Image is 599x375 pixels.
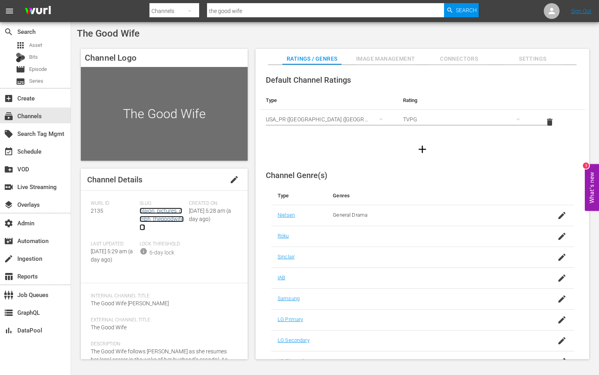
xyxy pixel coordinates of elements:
[91,293,234,299] span: Internal Channel Title:
[189,200,234,207] span: Created On:
[140,208,184,230] a: plaion_pictures_gmbh_thegoodwife_1
[545,117,554,127] span: delete
[278,212,295,218] a: Nielsen
[29,77,43,85] span: Series
[16,65,25,74] span: Episode
[571,8,592,14] a: Sign Out
[29,65,47,73] span: Episode
[356,54,415,64] span: Image Management
[278,337,310,343] a: LG Secondary
[140,247,147,255] span: info
[91,241,136,247] span: Last Updated:
[585,164,599,211] button: Open Feedback Widget
[444,3,479,17] button: Search
[403,108,528,130] div: TVPG
[4,27,13,37] span: Search
[5,6,14,16] span: menu
[91,200,136,207] span: Wurl ID:
[16,41,25,50] span: Asset
[91,300,169,306] span: The Good Wife [PERSON_NAME]
[4,219,13,228] span: Admin
[397,91,534,110] th: Rating
[91,324,127,330] span: The Good Wife
[271,186,327,205] th: Type
[4,182,13,192] span: Live Streaming
[4,200,13,210] span: Overlays
[4,165,13,174] span: VOD
[327,186,541,205] th: Genres
[4,236,13,246] span: Automation
[230,175,239,184] span: edit
[278,316,303,322] a: LG Primary
[189,208,231,222] span: [DATE] 5:28 am (a day ago)
[429,54,489,64] span: Connectors
[4,326,13,335] span: DataPool
[16,77,25,86] span: Series
[19,2,57,20] img: ans4CAIJ8jUAAAAAAAAAAAAAAAAAAAAAAAAgQb4GAAAAAAAAAAAAAAAAAAAAAAAAJMjXAAAAAAAAAAAAAAAAAAAAAAAAgAT5G...
[259,91,397,110] th: Type
[4,272,13,281] span: Reports
[278,295,300,301] a: Samsung
[4,290,13,300] span: Job Queues
[278,358,304,364] a: LG Channel
[259,91,585,134] table: simple table
[4,129,13,139] span: Search Tag Mgmt
[4,94,13,103] span: Create
[81,49,248,67] h4: Channel Logo
[91,341,234,347] span: Description:
[266,171,327,180] span: Channel Genre(s)
[29,53,38,61] span: Bits
[282,54,341,64] span: Ratings / Genres
[540,113,559,132] button: delete
[140,200,185,207] span: Slug:
[16,53,25,62] div: Bits
[225,170,244,189] button: edit
[4,254,13,264] span: Ingestion
[4,111,13,121] span: Channels
[149,249,174,257] div: 6-day lock
[266,108,390,130] div: USA_PR ([GEOGRAPHIC_DATA] ([GEOGRAPHIC_DATA]))
[140,241,185,247] span: Lock Threshold:
[266,75,351,85] span: Default Channel Ratings
[29,41,42,49] span: Asset
[91,248,133,263] span: [DATE] 5:29 am (a day ago)
[87,175,142,184] span: Channel Details
[4,147,13,156] span: Schedule
[456,3,477,17] span: Search
[91,208,103,214] span: 2135
[503,54,562,64] span: Settings
[278,254,295,260] a: Sinclair
[278,275,285,280] a: IAB
[81,67,248,161] div: The Good Wife
[278,233,289,239] a: Roku
[583,163,589,169] div: 1
[91,317,234,323] span: External Channel Title:
[77,28,140,39] span: The Good Wife
[4,308,13,317] span: GraphQL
